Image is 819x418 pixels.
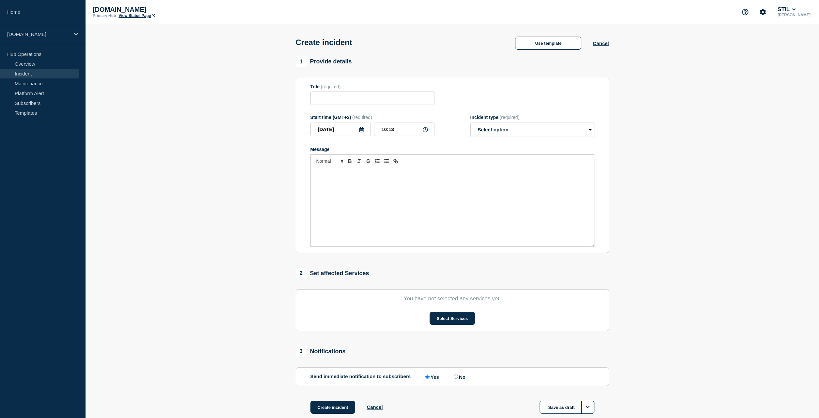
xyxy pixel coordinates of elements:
button: Support [738,5,752,19]
button: Cancel [367,404,383,410]
div: Set affected Services [296,268,369,279]
div: Send immediate notification to subscribers [310,374,594,380]
div: Message [310,147,594,152]
p: [DOMAIN_NAME] [7,31,70,37]
input: HH:MM [374,123,434,136]
div: Start time (GMT+2) [310,115,434,120]
span: (required) [500,115,520,120]
div: Incident type [470,115,594,120]
label: Yes [424,374,439,380]
input: Title [310,92,434,105]
p: You have not selected any services yet. [310,295,594,302]
div: Provide details [296,56,352,67]
button: Toggle bulleted list [382,157,391,165]
span: Font size [313,157,345,165]
h1: Create incident [296,38,352,47]
a: View Status Page [118,13,155,18]
button: Use template [515,37,581,50]
div: Title [310,84,434,89]
p: Send immediate notification to subscribers [310,374,411,380]
button: Create incident [310,401,355,414]
button: Toggle link [391,157,400,165]
span: 1 [296,56,307,67]
button: Save as draft [540,401,594,414]
button: Toggle italic text [354,157,364,165]
button: Select Services [430,312,475,325]
button: Account settings [756,5,770,19]
button: Toggle bold text [345,157,354,165]
input: Yes [425,375,430,379]
button: Toggle strikethrough text [364,157,373,165]
button: Options [581,401,594,414]
div: Message [311,168,594,246]
span: 2 [296,268,307,279]
select: Incident type [470,123,594,137]
p: Primary Hub [93,13,116,18]
span: 3 [296,346,307,357]
button: STIL [776,6,797,13]
input: No [454,375,458,379]
button: Cancel [593,41,609,46]
input: YYYY-MM-DD [310,123,371,136]
div: Notifications [296,346,346,357]
span: (required) [321,84,341,89]
span: (required) [352,115,372,120]
label: No [452,374,465,380]
button: Toggle ordered list [373,157,382,165]
p: [DOMAIN_NAME] [93,6,223,13]
p: [PERSON_NAME] [776,13,812,17]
